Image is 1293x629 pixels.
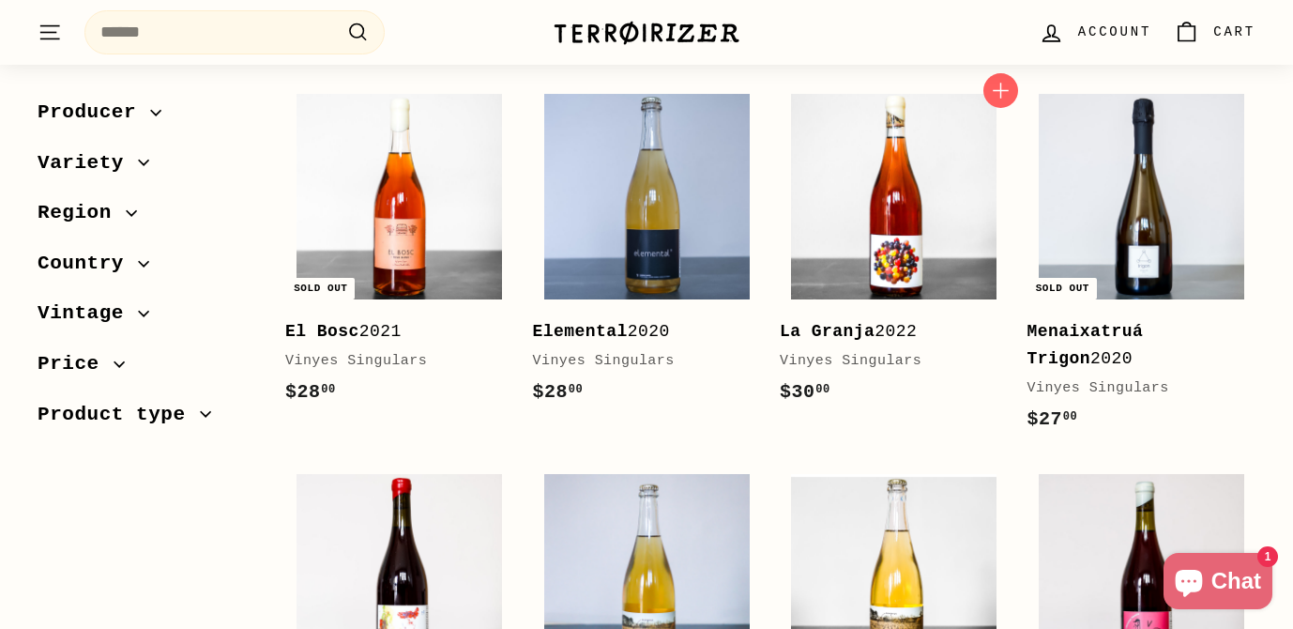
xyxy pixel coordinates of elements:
[1027,408,1078,430] span: $27
[285,318,495,345] div: 2021
[1063,410,1077,423] sup: 00
[780,83,1009,426] a: La Granja2022Vinyes Singulars
[1078,22,1151,42] span: Account
[1028,278,1097,299] div: Sold out
[286,278,355,299] div: Sold out
[780,350,990,373] div: Vinyes Singulars
[1163,5,1267,60] a: Cart
[533,318,743,345] div: 2020
[1027,377,1238,400] div: Vinyes Singulars
[285,322,359,341] b: El Bosc
[780,318,990,345] div: 2022
[780,322,875,341] b: La Granja
[1027,5,1163,60] a: Account
[38,197,126,229] span: Region
[285,83,514,426] a: Sold out El Bosc2021Vinyes Singulars
[38,348,114,380] span: Price
[38,293,255,344] button: Vintage
[815,383,829,396] sup: 00
[38,394,255,445] button: Product type
[533,83,762,426] a: Elemental2020Vinyes Singulars
[569,383,583,396] sup: 00
[533,381,584,403] span: $28
[533,350,743,373] div: Vinyes Singulars
[1027,83,1256,453] a: Sold out Menaixatruá Trigon2020Vinyes Singulars
[1027,318,1238,373] div: 2020
[780,381,830,403] span: $30
[38,143,255,193] button: Variety
[38,192,255,243] button: Region
[38,248,138,280] span: Country
[38,399,200,431] span: Product type
[1158,553,1278,614] inbox-online-store-chat: Shopify online store chat
[533,322,628,341] b: Elemental
[285,350,495,373] div: Vinyes Singulars
[38,147,138,179] span: Variety
[38,97,150,129] span: Producer
[38,243,255,294] button: Country
[321,383,335,396] sup: 00
[1027,322,1144,368] b: Menaixatruá Trigon
[38,92,255,143] button: Producer
[38,344,255,394] button: Price
[1213,22,1255,42] span: Cart
[38,298,138,330] span: Vintage
[285,381,336,403] span: $28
